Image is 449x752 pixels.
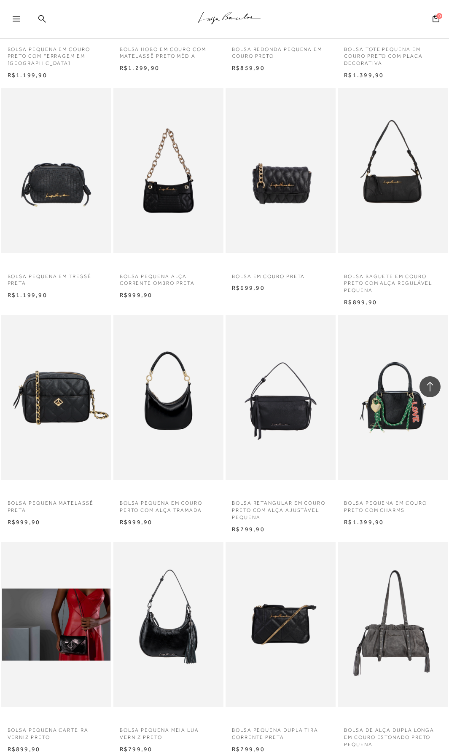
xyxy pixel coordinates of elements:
[344,299,377,305] span: R$899,90
[113,495,223,514] a: BOLSA PEQUENA EM COURO PERTO COM ALÇA TRAMADA
[226,543,335,706] img: Bolsa pequena dupla tira corrente preta
[226,89,335,252] img: BOLSA EM COURO PRETA
[338,495,448,514] a: BOLSA PEQUENA EM COURO PRETO COM CHARMS
[8,519,40,525] span: R$999,90
[338,41,448,67] a: BOLSA TOTE PEQUENA EM COURO PRETO COM PLACA DECORATIVA
[8,292,47,298] span: R$1.199,90
[113,722,223,741] a: BOLSA PEQUENA MEIA LUA VERNIZ PRETO
[232,64,265,71] span: R$859,90
[1,268,111,287] a: BOLSA PEQUENA EM TRESSÊ PRETA
[120,292,153,298] span: R$999,90
[226,268,336,280] a: BOLSA EM COURO PRETA
[232,526,265,533] span: R$799,90
[114,543,223,706] img: BOLSA PEQUENA MEIA LUA VERNIZ PRETO
[1,495,111,514] a: BOLSA PEQUENA MATELASSÊ PRETA
[338,268,448,294] a: BOLSA BAGUETE EM COURO PRETO COM ALÇA REGULÁVEL PEQUENA
[2,316,110,479] img: BOLSA PEQUENA MATELASSÊ PRETA
[120,64,159,71] span: R$1.299,90
[226,316,335,479] img: BOLSA RETANGULAR EM COURO PRETO COM ALÇA AJUSTÁVEL PEQUENA
[2,589,110,661] img: Bolsa pequena carteira verniz preto
[344,72,384,78] span: R$1.399,90
[339,316,447,479] img: BOLSA PEQUENA EM COURO PRETO COM CHARMS
[226,495,336,521] a: BOLSA RETANGULAR EM COURO PRETO COM ALÇA AJUSTÁVEL PEQUENA
[232,284,265,291] span: R$699,90
[430,14,442,25] button: 0
[113,41,223,60] a: BOLSA HOBO EM COURO COM MATELASSÊ PRETO MÉDIA
[113,268,223,287] a: BOLSA PEQUENA ALÇA CORRENTE OMBRO PRETA
[1,722,111,741] a: Bolsa pequena carteira verniz preto
[1,41,111,67] a: BOLSA PEQUENA EM COURO PRETO COM FERRAGEM EM [GEOGRAPHIC_DATA]
[8,72,47,78] span: R$1.199,90
[226,41,336,60] a: BOLSA REDONDA PEQUENA EM COURO PRETO
[344,519,384,525] span: R$1.399,90
[339,89,447,252] img: BOLSA BAGUETE EM COURO PRETO COM ALÇA REGULÁVEL PEQUENA
[436,13,442,19] span: 0
[114,316,223,479] img: BOLSA PEQUENA EM COURO PERTO COM ALÇA TRAMADA
[114,89,223,252] img: BOLSA PEQUENA ALÇA CORRENTE OMBRO PRETA
[120,519,153,525] span: R$999,90
[2,89,110,252] img: BOLSA PEQUENA EM TRESSÊ PRETA
[338,722,448,748] a: BOLSA DE ALÇA DUPLA LONGA EM COURO ESTONADO PRETO PEQUENA
[226,722,336,741] a: Bolsa pequena dupla tira corrente preta
[339,543,447,706] img: BOLSA DE ALÇA DUPLA LONGA EM COURO ESTONADO PRETO PEQUENA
